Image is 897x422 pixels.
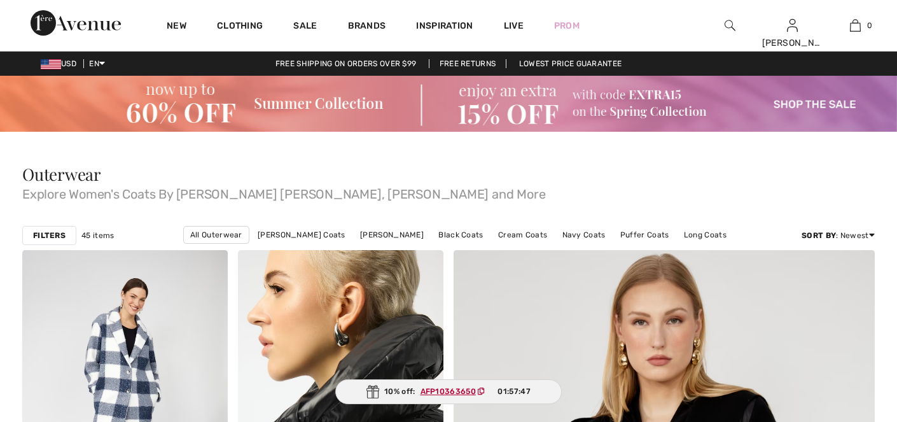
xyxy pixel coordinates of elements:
[217,20,263,34] a: Clothing
[492,227,553,243] a: Cream Coats
[497,386,530,397] span: 01:57:47
[41,59,81,68] span: USD
[867,20,872,31] span: 0
[183,226,249,244] a: All Outerwear
[614,227,676,243] a: Puffer Coats
[89,59,105,68] span: EN
[416,20,473,34] span: Inspiration
[802,231,836,240] strong: Sort By
[678,227,733,243] a: Long Coats
[81,230,114,241] span: 45 items
[366,385,379,398] img: Gift.svg
[432,227,489,243] a: Black Coats
[22,163,101,185] span: Outerwear
[824,18,886,33] a: 0
[265,59,427,68] a: Free shipping on orders over $99
[429,59,507,68] a: Free Returns
[421,387,476,396] ins: AFP10363650
[787,19,798,31] a: Sign In
[556,227,612,243] a: Navy Coats
[167,20,186,34] a: New
[762,36,824,50] div: [PERSON_NAME]
[31,10,121,36] img: 1ère Avenue
[725,18,735,33] img: search the website
[554,19,580,32] a: Prom
[354,227,430,243] a: [PERSON_NAME]
[509,59,632,68] a: Lowest Price Guarantee
[802,230,875,241] div: : Newest
[251,227,352,243] a: [PERSON_NAME] Coats
[850,18,861,33] img: My Bag
[293,20,317,34] a: Sale
[504,19,524,32] a: Live
[787,18,798,33] img: My Info
[22,183,875,200] span: Explore Women's Coats By [PERSON_NAME] [PERSON_NAME], [PERSON_NAME] and More
[335,379,562,404] div: 10% off:
[348,20,386,34] a: Brands
[41,59,61,69] img: US Dollar
[33,230,66,241] strong: Filters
